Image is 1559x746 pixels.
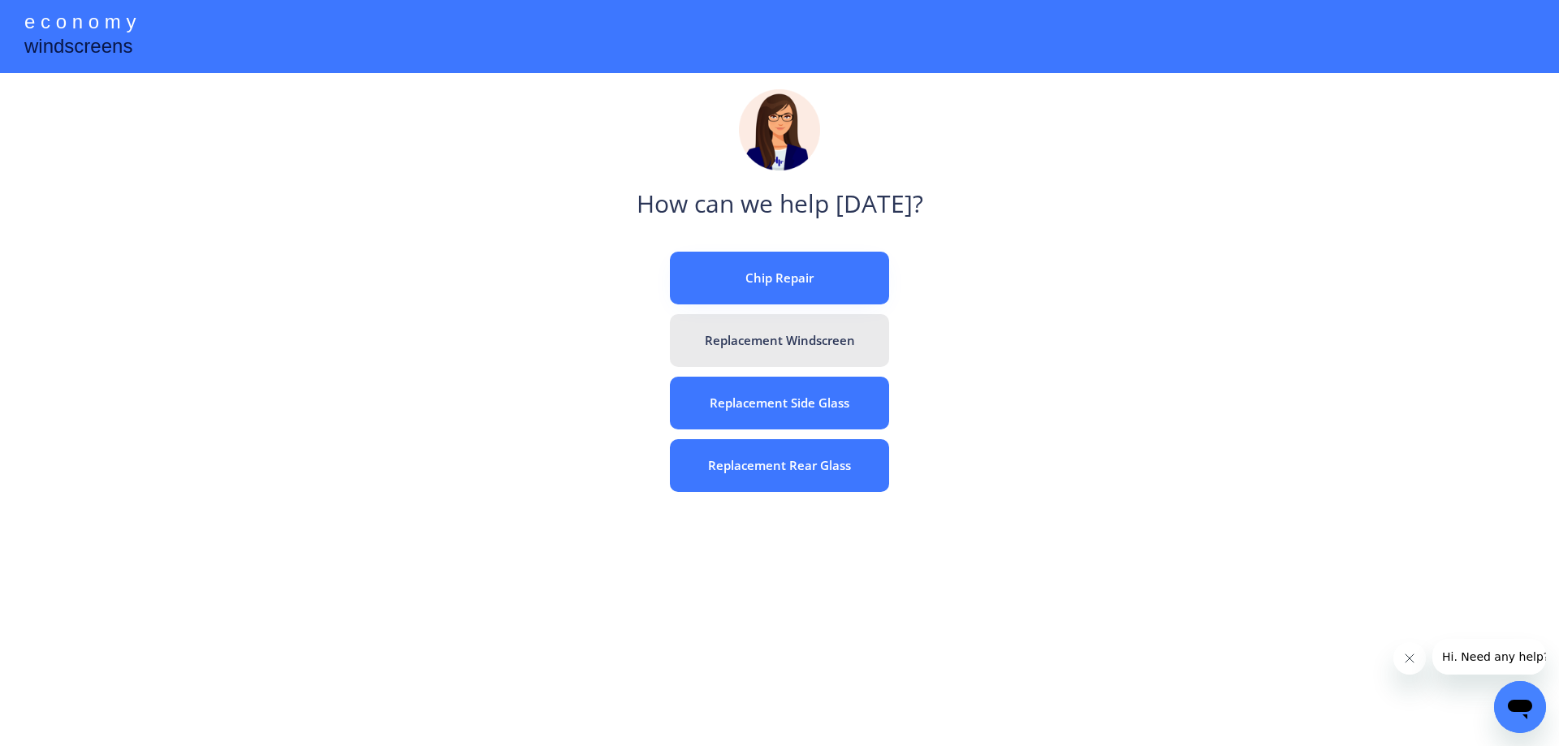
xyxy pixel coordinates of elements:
button: Replacement Windscreen [670,314,889,367]
div: windscreens [24,32,132,64]
button: Replacement Rear Glass [670,439,889,492]
button: Chip Repair [670,252,889,304]
img: madeline.png [739,89,820,170]
button: Replacement Side Glass [670,377,889,429]
iframe: Close message [1393,642,1426,675]
div: How can we help [DATE]? [637,187,923,223]
span: Hi. Need any help? [10,11,117,24]
div: e c o n o m y [24,8,136,39]
iframe: Button to launch messaging window [1494,681,1546,733]
iframe: Message from company [1432,639,1546,675]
